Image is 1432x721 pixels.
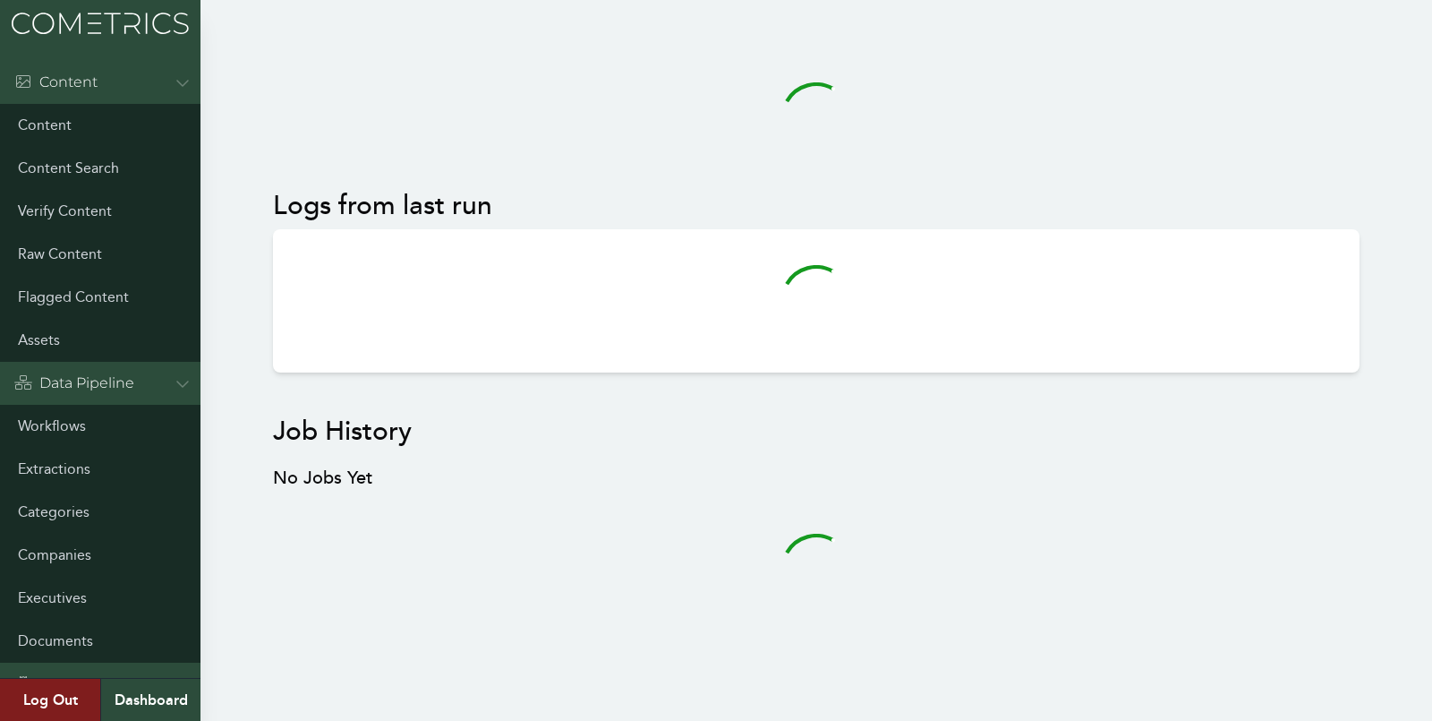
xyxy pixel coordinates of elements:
div: Content [14,72,98,93]
svg: audio-loading [780,265,852,337]
svg: audio-loading [780,82,852,154]
h2: Job History [273,416,1359,448]
div: Data Pipeline [14,373,134,394]
div: Admin [14,674,88,695]
h3: No Jobs Yet [273,466,1359,491]
svg: audio-loading [780,534,852,605]
h2: Logs from last run [273,190,1359,222]
a: Dashboard [100,679,200,721]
